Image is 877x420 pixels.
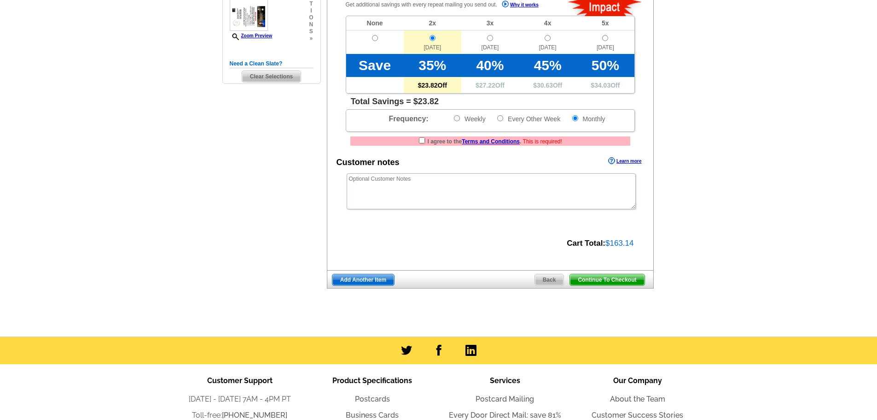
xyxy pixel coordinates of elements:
[490,376,520,385] span: Services
[337,156,400,169] div: Customer notes
[462,138,520,145] a: Terms and Conditions
[428,138,522,145] strong: I agree to the .
[576,54,634,77] td: 50%
[605,239,633,248] span: $163.14
[230,59,314,68] h5: Need a Clean Slate?
[608,157,641,165] a: Learn more
[576,16,634,30] td: 5x
[571,114,605,123] label: Monthly
[461,16,519,30] td: 3x
[242,71,301,82] span: Clear Selections
[346,54,404,77] td: Save
[453,114,486,123] label: Weekly
[535,274,564,285] span: Back
[576,77,634,93] td: $ Off
[222,411,287,420] a: [PHONE_NUMBER]
[309,35,313,42] span: »
[346,411,399,420] a: Business Cards
[572,115,578,121] input: Monthly
[476,395,534,403] a: Postcard Mailing
[404,43,461,54] span: [DATE]
[592,411,683,420] a: Customer Success Stories
[230,33,273,38] a: Zoom Preview
[519,16,576,30] td: 4x
[693,206,877,420] iframe: LiveChat chat widget
[523,138,562,145] span: This is required!
[404,54,461,77] td: 35%
[309,7,313,14] span: i
[309,0,313,7] span: t
[174,394,306,405] li: [DATE] - [DATE] 7AM - 4PM PT
[519,43,576,54] span: [DATE]
[519,54,576,77] td: 45%
[346,16,404,30] td: None
[570,274,644,285] span: Continue To Checkout
[497,115,503,121] input: Every Other Week
[496,114,560,123] label: Every Other Week
[207,376,273,385] span: Customer Support
[389,115,428,123] span: Frequency:
[332,274,395,286] a: Add Another Item
[454,115,460,121] input: Weekly
[404,16,461,30] td: 2x
[422,82,438,89] span: 23.82
[351,97,439,106] span: Total Savings = $23.82
[309,21,313,28] span: n
[449,411,561,420] a: Every Door Direct Mail: save 81%
[610,395,665,403] a: About the Team
[461,77,519,93] td: $ Off
[332,274,394,285] span: Add Another Item
[502,0,539,10] a: Why it works
[309,14,313,21] span: o
[404,77,461,93] td: $ Off
[355,395,390,403] a: Postcards
[461,54,519,77] td: 40%
[461,43,519,54] span: [DATE]
[567,239,605,248] strong: Cart Total:
[519,77,576,93] td: $ Off
[594,82,610,89] span: 34.03
[534,274,564,286] a: Back
[309,28,313,35] span: s
[537,82,553,89] span: 30.63
[576,43,634,54] span: [DATE]
[613,376,662,385] span: Our Company
[332,376,412,385] span: Product Specifications
[479,82,495,89] span: 27.22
